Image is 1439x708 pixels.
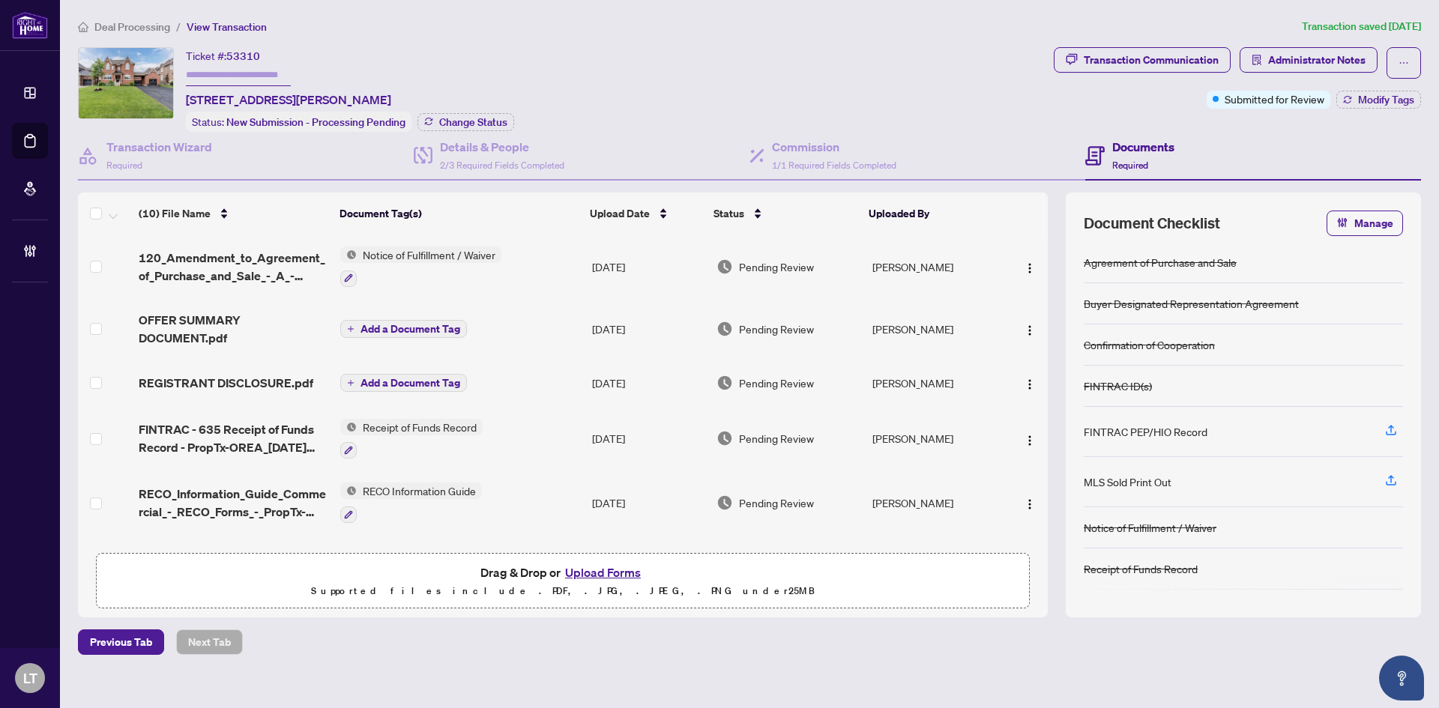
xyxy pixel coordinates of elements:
th: (10) File Name [133,193,334,235]
h4: Transaction Wizard [106,138,212,156]
span: plus [347,325,355,333]
button: Add a Document Tag [340,373,467,393]
button: Logo [1018,317,1042,341]
button: Change Status [417,113,514,131]
span: Pending Review [739,375,814,391]
span: LT [23,668,37,689]
h4: Documents [1112,138,1174,156]
img: Status Icon [340,419,357,435]
div: Agreement of Purchase and Sale [1084,254,1237,270]
td: [PERSON_NAME] [866,407,1004,471]
img: Document Status [717,258,733,275]
span: 53310 [226,49,260,63]
th: Upload Date [584,193,708,235]
img: logo [12,11,48,39]
button: Open asap [1379,656,1424,701]
button: Previous Tab [78,629,164,655]
span: ellipsis [1399,58,1409,68]
img: Logo [1024,324,1036,336]
img: Status Icon [340,482,357,499]
button: Administrator Notes [1240,47,1378,73]
img: Document Status [717,494,733,511]
td: [DATE] [586,407,711,471]
li: / [176,18,181,35]
span: REGISTRANT DISCLOSURE.pdf [139,374,313,392]
td: [PERSON_NAME] [866,359,1004,407]
span: Notice of Fulfillment / Waiver [357,246,501,263]
span: Submitted for Review [1225,91,1324,107]
img: Document Status [717,375,733,391]
div: Status: [186,112,411,132]
img: Status Icon [340,246,357,263]
div: Notice of Fulfillment / Waiver [1084,519,1216,536]
span: Required [106,160,142,171]
img: IMG-X12373189_1.jpg [79,48,173,118]
article: Transaction saved [DATE] [1302,18,1421,35]
span: Previous Tab [90,630,152,654]
span: 120_Amendment_to_Agreement_of_Purchase_and_Sale_-_A_-_PropTx-[PERSON_NAME]-3.pdf [139,249,328,285]
img: Logo [1024,435,1036,447]
td: [DATE] [586,235,711,299]
td: [DATE] [586,359,711,407]
span: FINTRAC - 635 Receipt of Funds Record - PropTx-OREA_[DATE] 01_23_12.pdf [139,420,328,456]
th: Uploaded By [863,193,999,235]
button: Logo [1018,371,1042,395]
button: Add a Document Tag [340,319,467,339]
span: Pending Review [739,494,814,511]
span: Status [714,205,744,222]
img: Logo [1024,498,1036,510]
button: Logo [1018,426,1042,450]
div: Buyer Designated Representation Agreement [1084,295,1299,312]
img: Logo [1024,262,1036,274]
button: Logo [1018,255,1042,279]
td: [DATE] [586,299,711,359]
span: (10) File Name [139,205,211,222]
span: 2/3 Required Fields Completed [440,160,564,171]
button: Modify Tags [1336,91,1421,109]
div: FINTRAC PEP/HIO Record [1084,423,1207,440]
button: Manage [1327,211,1403,236]
img: Document Status [717,430,733,447]
span: RECO Information Guide [357,482,482,499]
span: Manage [1354,211,1393,235]
td: [PERSON_NAME] [866,535,1004,599]
span: Deal Processing [94,20,170,34]
td: [DATE] [586,535,711,599]
span: 1/1 Required Fields Completed [772,160,896,171]
button: Transaction Communication [1054,47,1231,73]
span: View Transaction [187,20,267,34]
span: Modify Tags [1358,94,1414,105]
span: RECO_Information_Guide_Commercial_-_RECO_Forms_-_PropTx-[PERSON_NAME].pdf [139,485,328,521]
span: Pending Review [739,430,814,447]
td: [DATE] [586,471,711,535]
span: Pending Review [739,258,814,275]
th: Status [708,193,863,235]
div: Ticket #: [186,47,260,64]
span: home [78,22,88,32]
button: Status IconRECO Information Guide [340,482,482,523]
span: New Submission - Processing Pending [226,115,405,129]
span: Drag & Drop or [480,563,645,582]
td: [PERSON_NAME] [866,235,1004,299]
button: Add a Document Tag [340,374,467,392]
span: Change Status [439,117,507,127]
span: Required [1112,160,1148,171]
span: solution [1252,55,1262,65]
span: Add a Document Tag [360,378,460,388]
div: Receipt of Funds Record [1084,560,1198,577]
div: MLS Sold Print Out [1084,473,1171,490]
td: [PERSON_NAME] [866,299,1004,359]
img: Document Status [717,321,733,337]
button: Logo [1018,491,1042,515]
span: Receipt of Funds Record [357,419,483,435]
div: Confirmation of Cooperation [1084,336,1215,353]
h4: Details & People [440,138,564,156]
span: Administrator Notes [1268,48,1366,72]
th: Document Tag(s) [334,193,585,235]
button: Status IconNotice of Fulfillment / Waiver [340,246,501,287]
div: Transaction Communication [1084,48,1219,72]
img: Logo [1024,378,1036,390]
span: OFFER SUMMARY DOCUMENT.pdf [139,311,328,347]
span: Upload Date [590,205,650,222]
span: [STREET_ADDRESS][PERSON_NAME] [186,91,391,109]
